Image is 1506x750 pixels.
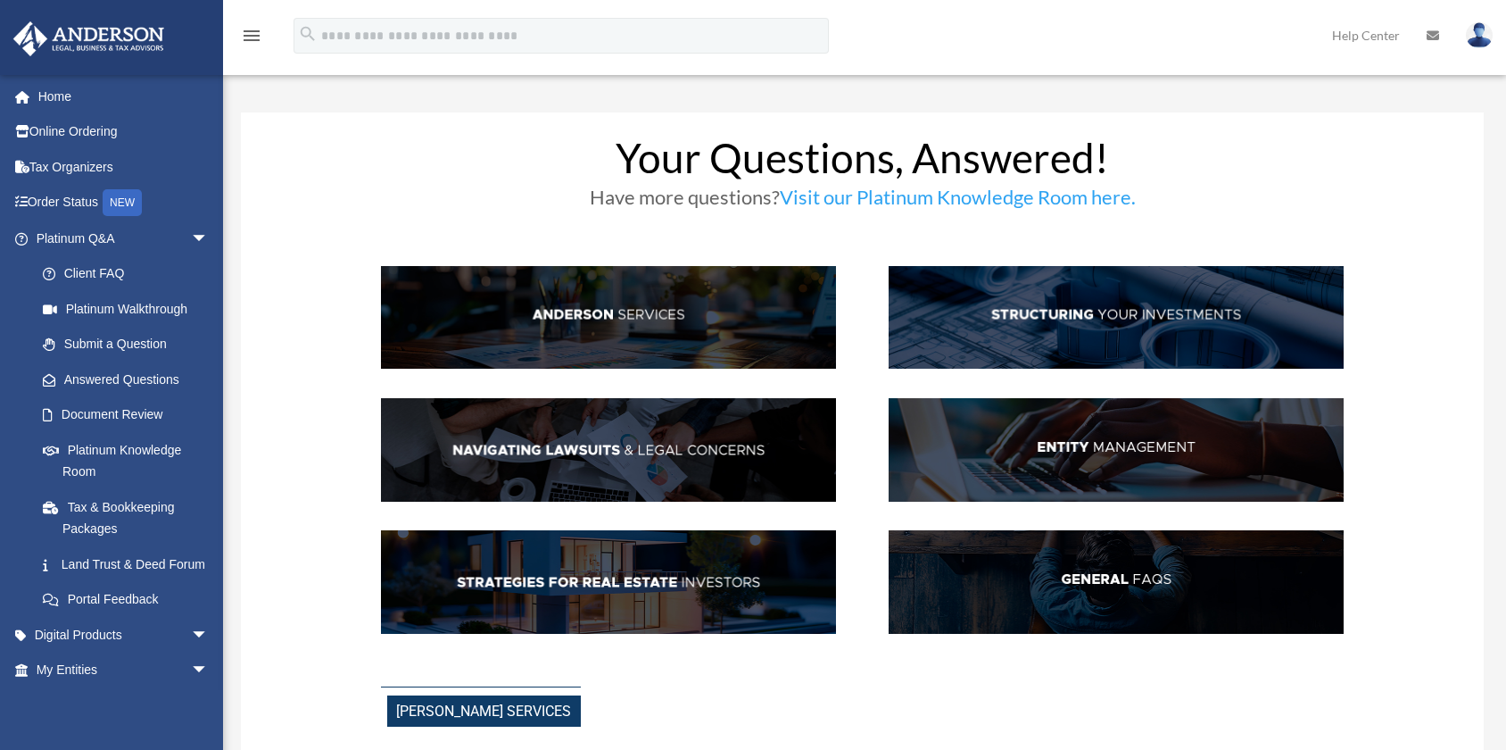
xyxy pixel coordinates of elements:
[191,687,227,724] span: arrow_drop_down
[12,114,236,150] a: Online Ordering
[25,397,236,433] a: Document Review
[241,31,262,46] a: menu
[381,530,836,634] img: StratsRE_hdr
[25,362,236,397] a: Answered Questions
[25,432,236,489] a: Platinum Knowledge Room
[12,79,236,114] a: Home
[12,653,236,688] a: My Entitiesarrow_drop_down
[889,398,1344,502] img: EntManag_hdr
[387,696,581,727] span: [PERSON_NAME] Services
[191,617,227,654] span: arrow_drop_down
[25,256,227,292] a: Client FAQ
[12,221,236,256] a: Platinum Q&Aarrow_drop_down
[1466,22,1493,48] img: User Pic
[25,582,236,618] a: Portal Feedback
[12,149,236,185] a: Tax Organizers
[103,189,142,216] div: NEW
[191,221,227,257] span: arrow_drop_down
[780,185,1136,218] a: Visit our Platinum Knowledge Room here.
[8,21,170,56] img: Anderson Advisors Platinum Portal
[25,546,236,582] a: Land Trust & Deed Forum
[381,398,836,502] img: NavLaw_hdr
[191,653,227,689] span: arrow_drop_down
[381,137,1345,187] h1: Your Questions, Answered!
[889,266,1344,370] img: StructInv_hdr
[12,185,236,221] a: Order StatusNEW
[12,617,236,653] a: Digital Productsarrow_drop_down
[25,489,236,546] a: Tax & Bookkeeping Packages
[381,187,1345,216] h3: Have more questions?
[298,24,318,44] i: search
[25,327,236,362] a: Submit a Question
[25,291,236,327] a: Platinum Walkthrough
[381,266,836,370] img: AndServ_hdr
[889,530,1344,634] img: GenFAQ_hdr
[12,687,236,723] a: My Anderson Teamarrow_drop_down
[241,25,262,46] i: menu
